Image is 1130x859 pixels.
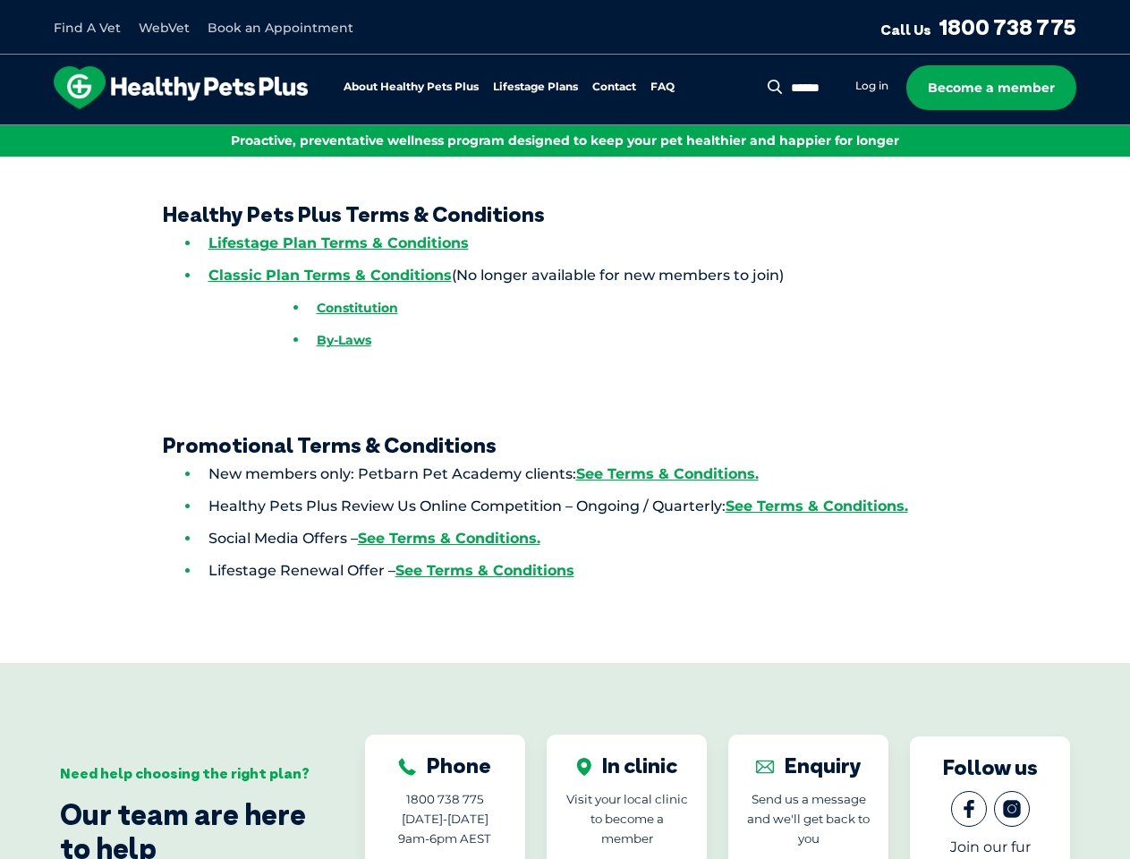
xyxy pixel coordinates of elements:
[358,530,540,547] a: See Terms & Conditions.
[576,753,677,778] div: In clinic
[185,458,1031,490] li: New members only: Petbarn Pet Academy clients:
[906,65,1076,110] a: Become a member
[747,792,870,846] span: Send us a message and we'll get back to you
[231,132,899,149] span: Proactive, preventative wellness program designed to keep your pet healthier and happier for longer
[406,792,484,806] span: 1800 738 775
[317,332,371,348] a: By-Laws
[60,765,311,782] div: Need help choosing the right plan?
[493,81,578,93] a: Lifestage Plans
[756,753,862,778] div: Enquiry
[402,812,489,826] span: [DATE]-[DATE]
[100,432,1031,458] h1: Promotional Terms & Conditions
[54,66,308,109] img: hpp-logo
[100,201,1031,227] h1: Healthy Pets Plus Terms & Conditions
[576,465,759,482] a: See Terms & Conditions.
[344,81,479,93] a: About Healthy Pets Plus
[566,792,688,846] span: Visit your local clinic to become a member
[764,78,786,96] button: Search
[756,758,774,776] img: Enquiry
[855,79,888,93] a: Log in
[592,81,636,93] a: Contact
[185,523,1031,555] li: Social Media Offers –
[139,20,190,36] a: WebVet
[185,259,1031,356] li: (No longer available for new members to join)
[880,13,1076,40] a: Call Us1800 738 775
[726,498,908,515] a: See Terms & Conditions.
[208,234,469,251] a: Lifestage Plan Terms & Conditions
[576,758,591,776] img: In clinic
[880,21,931,38] span: Call Us
[54,20,121,36] a: Find A Vet
[208,267,452,284] a: Classic Plan Terms & Conditions
[398,753,491,778] div: Phone
[943,754,1038,780] div: Follow us
[185,490,1031,523] li: Healthy Pets Plus Review Us Online Competition – Ongoing / Quarterly:
[208,20,353,36] a: Book an Appointment
[398,831,491,846] span: 9am-6pm AEST
[398,758,416,776] img: Phone
[650,81,675,93] a: FAQ
[185,555,1031,587] li: Lifestage Renewal Offer –
[317,300,398,316] a: Constitution
[395,562,574,579] a: See Terms & Conditions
